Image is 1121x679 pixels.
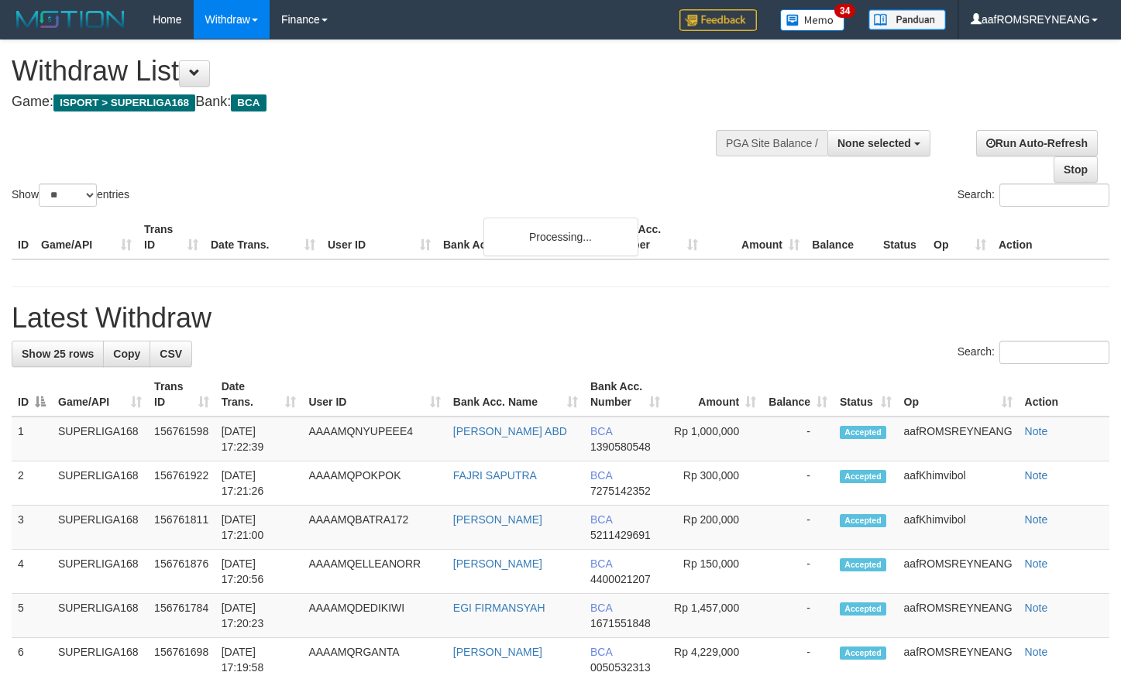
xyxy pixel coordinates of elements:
th: Status [877,215,927,259]
span: Show 25 rows [22,348,94,360]
img: Feedback.jpg [679,9,757,31]
td: aafKhimvibol [898,461,1019,506]
td: [DATE] 17:20:56 [215,550,303,594]
span: BCA [590,557,612,570]
td: [DATE] 17:21:00 [215,506,303,550]
th: ID: activate to sort column descending [12,372,52,417]
th: Trans ID [138,215,205,259]
th: Date Trans. [205,215,322,259]
span: Accepted [840,602,886,616]
a: Stop [1054,156,1098,183]
span: Copy 1390580548 to clipboard [590,441,651,453]
td: 2 [12,461,52,506]
span: None selected [837,137,911,149]
td: Rp 300,000 [666,461,762,506]
td: 156761922 [148,461,215,506]
td: - [762,550,834,594]
td: SUPERLIGA168 [52,506,148,550]
img: Button%20Memo.svg [780,9,845,31]
span: Accepted [840,470,886,483]
a: [PERSON_NAME] [453,557,542,570]
a: Note [1025,557,1048,570]
input: Search: [999,183,1109,207]
th: Bank Acc. Name: activate to sort column ascending [447,372,584,417]
th: Balance: activate to sort column ascending [762,372,834,417]
span: BCA [590,425,612,437]
a: Copy [103,341,150,367]
td: 156761598 [148,417,215,461]
h4: Game: Bank: [12,94,732,110]
td: AAAAMQBATRA172 [302,506,446,550]
th: User ID [322,215,437,259]
span: Copy 4400021207 to clipboard [590,573,651,585]
th: Balance [806,215,877,259]
div: PGA Site Balance / [716,130,827,156]
span: Accepted [840,514,886,527]
span: Accepted [840,426,886,439]
th: Date Trans.: activate to sort column ascending [215,372,303,417]
label: Show entries [12,183,129,207]
a: Note [1025,425,1048,437]
a: Note [1025,602,1048,614]
td: 156761811 [148,506,215,550]
span: Copy 7275142352 to clipboard [590,485,651,497]
td: aafKhimvibol [898,506,1019,550]
a: Note [1025,513,1048,526]
th: User ID: activate to sort column ascending [302,372,446,417]
td: [DATE] 17:21:26 [215,461,303,506]
a: [PERSON_NAME] ABD [453,425,567,437]
span: Copy 5211429691 to clipboard [590,529,651,541]
a: CSV [150,341,192,367]
input: Search: [999,341,1109,364]
img: MOTION_logo.png [12,8,129,31]
a: FAJRI SAPUTRA [453,469,537,482]
label: Search: [958,341,1109,364]
span: ISPORT > SUPERLIGA168 [53,94,195,111]
td: AAAAMQDEDIKIWI [302,594,446,638]
td: - [762,594,834,638]
td: AAAAMQPOKPOK [302,461,446,506]
th: Game/API [35,215,138,259]
td: Rp 1,000,000 [666,417,762,461]
td: aafROMSREYNEANG [898,594,1019,638]
td: Rp 150,000 [666,550,762,594]
a: EGI FIRMANSYAH [453,602,545,614]
td: 3 [12,506,52,550]
h1: Withdraw List [12,56,732,87]
th: Bank Acc. Name [437,215,603,259]
td: SUPERLIGA168 [52,461,148,506]
span: Accepted [840,646,886,660]
span: BCA [590,602,612,614]
span: Copy 0050532313 to clipboard [590,661,651,674]
th: Action [1019,372,1109,417]
select: Showentries [39,183,97,207]
img: panduan.png [868,9,946,30]
div: Processing... [483,218,638,256]
a: Run Auto-Refresh [976,130,1098,156]
span: Accepted [840,558,886,571]
td: aafROMSREYNEANG [898,550,1019,594]
a: Note [1025,469,1048,482]
a: [PERSON_NAME] [453,513,542,526]
td: AAAAMQNYUPEEE4 [302,417,446,461]
a: Note [1025,646,1048,658]
th: Amount [704,215,806,259]
h1: Latest Withdraw [12,303,1109,334]
td: 1 [12,417,52,461]
th: Status: activate to sort column ascending [834,372,898,417]
td: SUPERLIGA168 [52,594,148,638]
td: SUPERLIGA168 [52,550,148,594]
th: ID [12,215,35,259]
th: Amount: activate to sort column ascending [666,372,762,417]
span: BCA [590,469,612,482]
td: - [762,417,834,461]
button: None selected [827,130,930,156]
td: [DATE] 17:22:39 [215,417,303,461]
th: Op: activate to sort column ascending [898,372,1019,417]
th: Bank Acc. Number: activate to sort column ascending [584,372,666,417]
td: SUPERLIGA168 [52,417,148,461]
td: 156761784 [148,594,215,638]
td: aafROMSREYNEANG [898,417,1019,461]
span: BCA [231,94,266,111]
td: 5 [12,594,52,638]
